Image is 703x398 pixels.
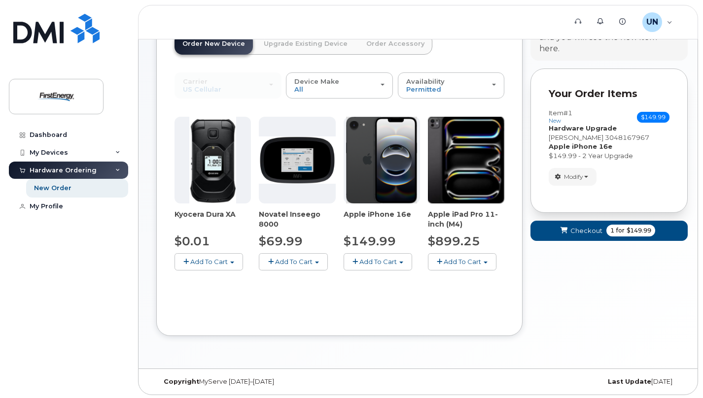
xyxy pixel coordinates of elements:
button: Add To Cart [259,253,327,270]
span: 1 [610,226,614,235]
strong: Apple iPhone 16e [549,142,612,150]
span: Permitted [406,85,441,93]
div: MyServe [DATE]–[DATE] [156,378,331,386]
h3: Item [549,109,572,124]
a: Order Accessory [358,33,432,55]
button: Checkout 1 for $149.99 [530,221,688,241]
div: Novatel Inseego 8000 [259,209,335,229]
button: Availability Permitted [398,72,505,98]
span: for [614,226,627,235]
span: UN [646,16,658,28]
button: Modify [549,168,597,185]
span: $899.25 [428,234,480,248]
span: $69.99 [259,234,303,248]
strong: Last Update [608,378,651,385]
button: Add To Cart [344,253,412,270]
span: $149.99 [344,234,396,248]
p: Your Order Items [549,87,669,101]
span: Add To Cart [190,258,228,265]
strong: Copyright [164,378,199,385]
img: iphone16e.png [346,117,417,203]
span: Device Make [294,77,339,85]
button: Add To Cart [175,253,243,270]
span: 3048167967 [605,133,649,141]
span: All [294,85,303,93]
span: Add To Cart [275,258,313,265]
span: $149.99 [627,226,651,235]
span: Availability [406,77,445,85]
img: duraXA.jpg [189,117,236,203]
strong: Hardware Upgrade [549,124,617,132]
a: Order New Device [175,33,253,55]
span: Add To Cart [359,258,397,265]
div: Apple iPhone 16e [344,209,420,229]
img: inseego8000.jpg [259,136,335,184]
div: $149.99 - 2 Year Upgrade [549,151,669,161]
div: Apple iPad Pro 11-inch (M4) [428,209,504,229]
span: Add To Cart [444,258,481,265]
small: new [549,117,561,124]
span: Checkout [570,226,602,235]
div: [DATE] [505,378,680,386]
span: Modify [564,172,583,181]
iframe: Messenger Launcher [660,355,696,391]
span: $0.01 [175,234,210,248]
span: $149.99 [637,112,669,123]
span: #1 [563,109,572,117]
span: [PERSON_NAME] [549,133,603,141]
div: Uhrich, Nathan S [635,12,679,32]
button: Add To Cart [428,253,496,270]
img: ipad_pro_11_m4.png [428,117,504,203]
a: Upgrade Existing Device [256,33,355,55]
div: Kyocera Dura XA [175,209,251,229]
button: Device Make All [286,72,393,98]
